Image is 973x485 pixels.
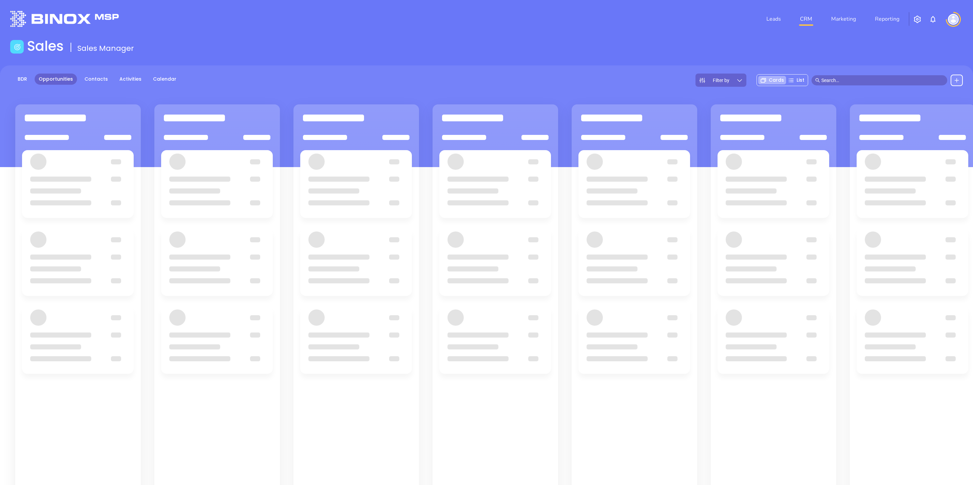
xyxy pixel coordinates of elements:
[797,77,804,84] span: List
[797,12,815,26] a: CRM
[80,74,112,85] a: Contacts
[27,38,64,54] h1: Sales
[14,74,31,85] a: BDR
[913,15,921,23] img: iconSetting
[10,11,119,27] img: logo
[713,78,729,83] span: Filter by
[769,77,784,84] span: Cards
[815,78,820,83] span: search
[764,12,784,26] a: Leads
[115,74,146,85] a: Activities
[872,12,902,26] a: Reporting
[77,43,134,54] span: Sales Manager
[821,77,943,84] input: Search…
[828,12,859,26] a: Marketing
[149,74,180,85] a: Calendar
[35,74,77,85] a: Opportunities
[929,15,937,23] img: iconNotification
[948,14,959,25] img: user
